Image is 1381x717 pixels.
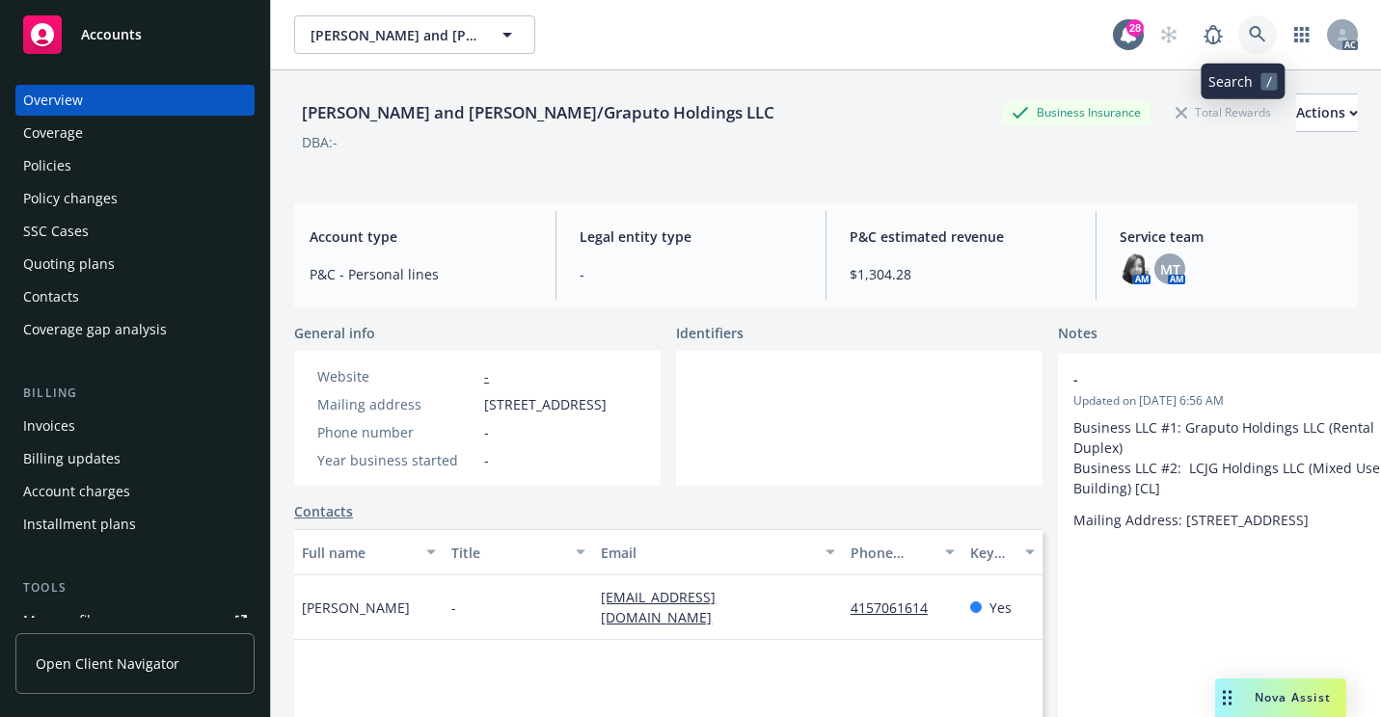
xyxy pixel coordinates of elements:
[444,529,593,575] button: Title
[970,543,1014,563] div: Key contact
[1160,259,1180,279] span: MT
[302,543,415,563] div: Full name
[15,605,255,636] a: Manage files
[23,150,71,181] div: Policies
[1058,323,1097,346] span: Notes
[294,529,444,575] button: Full name
[15,314,255,345] a: Coverage gap analysis
[15,118,255,148] a: Coverage
[1283,15,1321,54] a: Switch app
[1238,15,1277,54] a: Search
[1120,253,1151,284] img: photo
[15,150,255,181] a: Policies
[676,323,744,343] span: Identifiers
[601,588,727,626] a: [EMAIL_ADDRESS][DOMAIN_NAME]
[23,249,115,279] div: Quoting plans
[15,281,255,312] a: Contacts
[302,132,338,152] div: DBA: -
[311,25,477,45] span: [PERSON_NAME] and [PERSON_NAME]/Graputo Holdings LLC
[484,367,489,385] a: -
[23,605,105,636] div: Manage files
[1073,369,1359,389] span: -
[15,411,255,441] a: Invoices
[23,183,118,214] div: Policy changes
[989,597,1012,618] span: Yes
[23,411,75,441] div: Invoices
[15,8,255,62] a: Accounts
[1166,100,1281,124] div: Total Rewards
[15,183,255,214] a: Policy changes
[1126,17,1144,35] div: 28
[851,543,934,563] div: Phone number
[1215,678,1239,717] div: Drag to move
[601,543,814,563] div: Email
[317,394,476,414] div: Mailing address
[593,529,843,575] button: Email
[851,598,943,617] a: 4157061614
[1215,678,1346,717] button: Nova Assist
[294,501,353,521] a: Contacts
[23,118,83,148] div: Coverage
[23,314,167,345] div: Coverage gap analysis
[1194,15,1232,54] a: Report a Bug
[580,264,802,284] span: -
[15,476,255,507] a: Account charges
[36,653,179,674] span: Open Client Navigator
[484,450,489,470] span: -
[451,543,564,563] div: Title
[15,85,255,116] a: Overview
[15,384,255,403] div: Billing
[484,422,489,442] span: -
[317,366,476,386] div: Website
[580,226,802,247] span: Legal entity type
[310,264,532,284] span: P&C - Personal lines
[962,529,1043,575] button: Key contact
[23,85,83,116] div: Overview
[23,476,130,507] div: Account charges
[294,100,782,125] div: [PERSON_NAME] and [PERSON_NAME]/Graputo Holdings LLC
[850,264,1072,284] span: $1,304.28
[317,422,476,442] div: Phone number
[850,226,1072,247] span: P&C estimated revenue
[15,443,255,474] a: Billing updates
[310,226,532,247] span: Account type
[317,450,476,470] div: Year business started
[15,578,255,597] div: Tools
[1150,15,1188,54] a: Start snowing
[294,15,535,54] button: [PERSON_NAME] and [PERSON_NAME]/Graputo Holdings LLC
[451,597,456,618] span: -
[23,281,79,312] div: Contacts
[15,509,255,540] a: Installment plans
[23,509,136,540] div: Installment plans
[484,394,607,414] span: [STREET_ADDRESS]
[23,216,89,247] div: SSC Cases
[843,529,962,575] button: Phone number
[81,27,142,42] span: Accounts
[302,597,410,618] span: [PERSON_NAME]
[23,443,121,474] div: Billing updates
[1296,93,1358,132] button: Actions
[1255,689,1331,705] span: Nova Assist
[1296,94,1358,131] div: Actions
[1002,100,1151,124] div: Business Insurance
[15,249,255,279] a: Quoting plans
[294,323,375,343] span: General info
[1120,226,1342,247] span: Service team
[15,216,255,247] a: SSC Cases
